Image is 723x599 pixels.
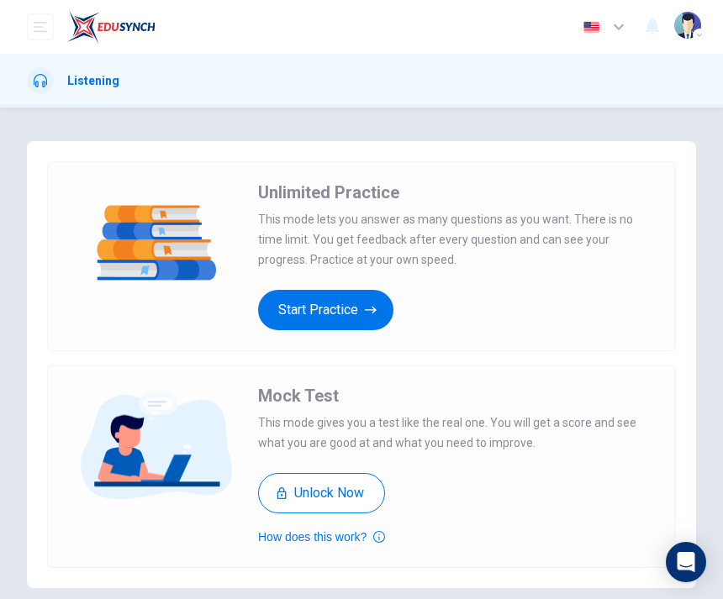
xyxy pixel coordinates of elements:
span: This mode gives you a test like the real one. You will get a score and see what you are good at a... [258,412,655,453]
button: How does this work? [258,527,385,547]
img: Profile picture [674,12,701,39]
span: Unlimited Practice [258,182,399,202]
h1: Listening [67,74,119,87]
div: Open Intercom Messenger [666,542,706,582]
span: This mode lets you answer as many questions as you want. There is no time limit. You get feedback... [258,209,655,270]
button: Start Practice [258,290,393,330]
button: Unlock Now [258,473,385,513]
img: en [581,21,602,34]
span: Mock Test [258,386,339,406]
img: EduSynch logo [67,10,156,44]
button: open mobile menu [27,13,54,40]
